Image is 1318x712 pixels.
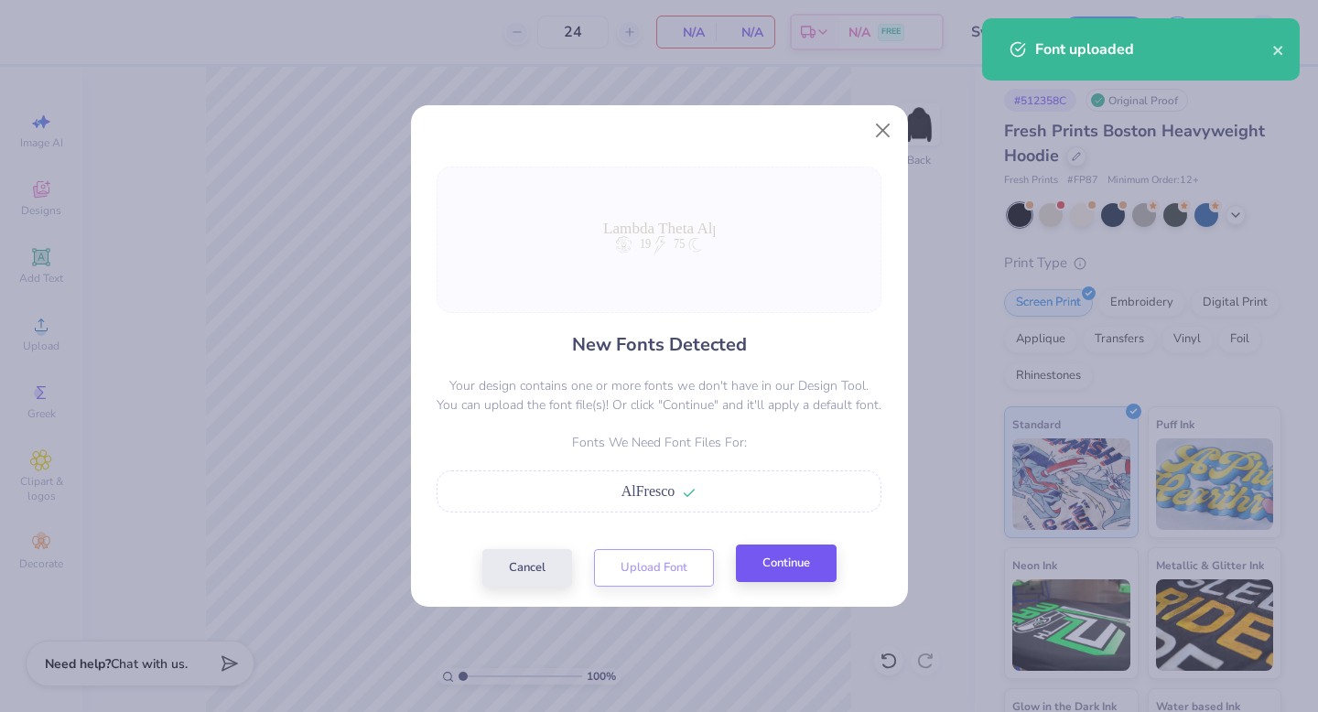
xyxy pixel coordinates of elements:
[736,545,837,582] button: Continue
[572,331,747,358] h4: New Fonts Detected
[865,113,900,147] button: Close
[437,376,881,415] p: Your design contains one or more fonts we don't have in our Design Tool. You can upload the font ...
[482,549,572,587] button: Cancel
[1035,38,1272,60] div: Font uploaded
[621,483,675,499] span: AlFresco
[1272,38,1285,60] button: close
[437,433,881,452] p: Fonts We Need Font Files For:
